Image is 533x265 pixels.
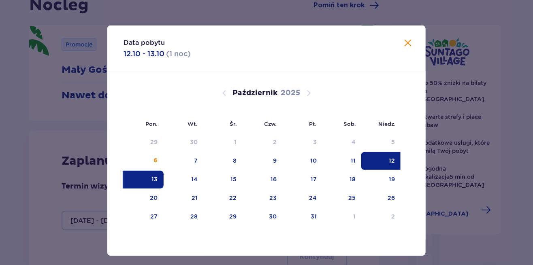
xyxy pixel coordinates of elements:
[220,88,229,98] button: Poprzedni miesiąc
[164,189,204,207] td: 21
[190,138,198,146] div: 30
[361,189,401,207] td: 26
[322,208,362,226] td: 1
[145,121,158,127] small: Pon.
[150,194,158,202] div: 20
[389,175,395,183] div: 19
[192,194,198,202] div: 21
[151,212,158,220] div: 27
[203,171,243,189] td: 15
[273,138,277,146] div: 2
[271,175,277,183] div: 16
[264,121,277,127] small: Czw.
[151,138,158,146] div: 29
[152,175,158,183] div: 13
[164,208,204,226] td: 28
[361,171,401,189] td: 19
[273,157,277,165] div: 9
[378,121,396,127] small: Niedz.
[361,134,401,151] td: Data niedostępna. niedziela, 5 października 2025
[269,212,277,220] div: 30
[164,171,204,189] td: 14
[154,157,158,165] div: 6
[311,175,317,183] div: 17
[190,212,198,220] div: 28
[352,138,356,146] div: 4
[282,189,322,207] td: 24
[282,134,322,151] td: Data niedostępna. piątek, 3 października 2025
[388,194,395,202] div: 26
[311,212,317,220] div: 31
[282,152,322,170] td: 10
[309,194,317,202] div: 24
[124,38,165,47] p: Data pobytu
[361,208,401,226] td: 2
[194,157,198,165] div: 7
[322,134,362,151] td: Data niedostępna. sobota, 4 października 2025
[243,171,283,189] td: 16
[231,175,237,183] div: 15
[124,208,164,226] td: 27
[124,189,164,207] td: 20
[391,212,395,220] div: 2
[310,157,317,165] div: 10
[230,194,237,202] div: 22
[164,152,204,170] td: 7
[233,88,278,98] p: Październik
[309,121,316,127] small: Pt.
[243,208,283,226] td: 30
[203,189,243,207] td: 22
[243,134,283,151] td: Data niedostępna. czwartek, 2 października 2025
[203,208,243,226] td: 29
[191,175,198,183] div: 14
[403,38,413,49] button: Zamknij
[233,157,237,165] div: 8
[343,121,356,127] small: Sob.
[281,88,301,98] p: 2025
[243,152,283,170] td: 9
[230,121,237,127] small: Śr.
[166,49,191,59] p: ( 1 noc )
[124,49,164,59] p: 12.10 - 13.10
[269,194,277,202] div: 23
[304,88,313,98] button: Następny miesiąc
[391,138,395,146] div: 5
[124,134,164,151] td: Data niedostępna. poniedziałek, 29 września 2025
[322,152,362,170] td: 11
[235,138,237,146] div: 1
[389,157,395,165] div: 12
[322,189,362,207] td: 25
[243,189,283,207] td: 23
[361,152,401,170] td: Data zaznaczona. niedziela, 12 października 2025
[203,152,243,170] td: 8
[348,194,356,202] div: 25
[164,134,204,151] td: Data niedostępna. wtorek, 30 września 2025
[282,171,322,189] td: 17
[350,175,356,183] div: 18
[282,208,322,226] td: 31
[230,212,237,220] div: 29
[188,121,197,127] small: Wt.
[313,138,317,146] div: 3
[353,212,356,220] div: 1
[351,157,356,165] div: 11
[124,171,164,189] td: Data zaznaczona. poniedziałek, 13 października 2025
[322,171,362,189] td: 18
[203,134,243,151] td: Data niedostępna. środa, 1 października 2025
[124,152,164,170] td: 6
